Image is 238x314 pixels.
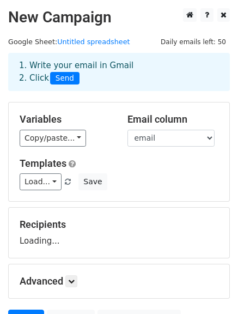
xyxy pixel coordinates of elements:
a: Templates [20,158,66,169]
span: Daily emails left: 50 [157,36,230,48]
div: 1. Write your email in Gmail 2. Click [11,59,227,84]
h2: New Campaign [8,8,230,27]
button: Save [78,173,107,190]
a: Daily emails left: 50 [157,38,230,46]
h5: Recipients [20,219,218,231]
h5: Email column [127,113,219,125]
a: Untitled spreadsheet [57,38,130,46]
a: Load... [20,173,62,190]
h5: Advanced [20,275,218,287]
small: Google Sheet: [8,38,130,46]
h5: Variables [20,113,111,125]
div: Loading... [20,219,218,247]
span: Send [50,72,80,85]
a: Copy/paste... [20,130,86,147]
